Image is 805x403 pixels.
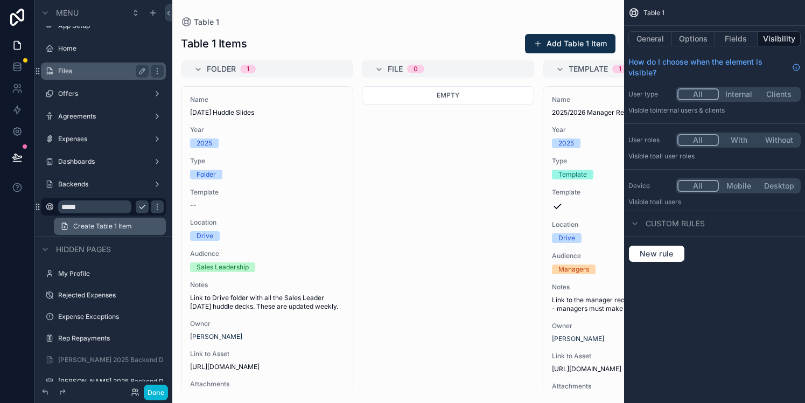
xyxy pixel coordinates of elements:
[628,198,801,206] p: Visible to
[719,88,759,100] button: Internal
[677,134,719,146] button: All
[677,180,719,192] button: All
[635,249,678,259] span: New rule
[58,44,164,53] label: Home
[628,57,801,78] a: How do I choose when the element is visible?
[656,152,695,160] span: All user roles
[677,88,719,100] button: All
[656,106,725,114] span: Internal users & clients
[56,244,111,255] span: Hidden pages
[58,135,149,143] label: Expenses
[715,31,758,46] button: Fields
[58,269,164,278] label: My Profile
[628,31,672,46] button: General
[58,334,164,343] label: Rep Repayments
[759,88,799,100] button: Clients
[58,291,164,300] label: Rejected Expenses
[58,112,149,121] label: Agreements
[144,385,168,400] button: Done
[719,134,759,146] button: With
[646,218,705,229] span: Custom rules
[58,89,149,98] label: Offers
[56,8,79,18] span: Menu
[759,180,799,192] button: Desktop
[58,356,164,364] label: [PERSON_NAME] 2025 Backend Details
[58,312,164,321] label: Expense Exceptions
[656,198,681,206] span: all users
[54,218,166,235] a: Create Table 1 Item
[58,157,149,166] label: Dashboards
[628,106,801,115] p: Visible to
[628,57,788,78] span: How do I choose when the element is visible?
[73,222,132,231] span: Create Table 1 Item
[672,31,715,46] button: Options
[628,245,685,262] button: New rule
[759,134,799,146] button: Without
[628,152,801,161] p: Visible to
[628,90,671,99] label: User type
[58,377,164,386] label: [PERSON_NAME] 2025 Backend Details
[58,22,164,30] label: App Setup
[628,136,671,144] label: User roles
[628,182,671,190] label: Device
[719,180,759,192] button: Mobile
[758,31,801,46] button: Visibility
[643,9,664,17] span: Table 1
[58,180,149,189] label: Backends
[58,67,144,75] label: Files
